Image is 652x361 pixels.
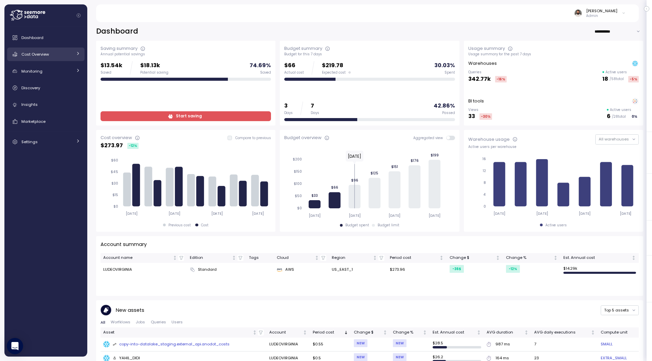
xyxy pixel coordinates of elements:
div: -16 % [495,76,507,82]
th: Change %Not sorted [503,253,561,263]
div: Period cost [313,329,343,336]
tspan: [DATE] [579,211,591,216]
div: Active users [545,223,567,228]
div: Previous cost [168,223,191,228]
p: 18 [602,75,608,84]
tspan: $151 [391,165,398,169]
div: Cloud [277,255,313,261]
tspan: 4 [483,192,486,197]
div: Compute unit [601,329,636,336]
div: Change % [393,329,421,336]
tspan: $0 [297,206,302,210]
div: Not sorted [303,330,307,335]
p: 33 [468,112,475,121]
tspan: [DATE] [536,211,548,216]
th: AVG durationNot sorted [484,327,531,337]
div: Potential saving [140,70,168,75]
p: Compare to previous [235,136,271,140]
div: Saved [260,70,271,75]
tspan: [DATE] [349,213,361,218]
p: $66 [284,61,304,70]
div: Edition [190,255,231,261]
tspan: $96 [351,178,358,182]
div: Account [269,329,302,336]
p: Active users [610,108,631,112]
tspan: [DATE] [126,211,138,216]
a: copy-into-datalake_staging.external_api.anodot_costs [103,341,264,348]
span: All warehouses [599,136,629,142]
th: Est. Annual costNot sorted [561,253,639,263]
tspan: [DATE] [389,213,401,218]
div: Passed [442,111,455,115]
th: Period costNot sorted [387,253,447,263]
div: Spent [445,70,455,75]
span: Worfklows [111,320,130,324]
tspan: $200 [293,157,302,161]
div: Not sorted [314,255,319,260]
a: Start saving [101,111,271,121]
tspan: $100 [294,182,302,186]
p: / 28 total [612,114,626,119]
div: -12 % [127,143,139,149]
div: Period cost [390,255,438,261]
p: Active users [605,70,627,75]
tspan: $0 [113,204,118,209]
img: ACg8ocLskjvUhBDgxtSFCRx4ztb74ewwa1VrVEuDBD_Ho1mrTsQB-QE=s96-c [575,9,582,17]
p: Admin [586,14,617,18]
div: Actual cost [284,70,304,75]
div: Change $ [450,255,495,261]
div: NEW [354,353,367,361]
div: NEW [393,339,406,347]
span: Monitoring [21,69,42,74]
div: -30 % [479,113,492,120]
p: 30.03 % [434,61,455,70]
a: SMALL [601,341,613,347]
p: 3 [284,101,293,111]
p: 6 [607,112,611,121]
a: Marketplace [7,115,85,128]
div: Not sorted [476,330,481,335]
th: Change $Not sorted [351,327,390,337]
div: Not sorted [383,330,387,335]
div: Change % [506,255,553,261]
span: Dashboard [21,35,43,40]
button: Collapse navigation [74,13,83,18]
tspan: [DATE] [211,211,223,216]
th: EditionNot sorted [187,253,246,263]
button: Top 5 assets [601,305,639,315]
tspan: $66 [331,185,338,190]
td: US_EAST_1 [329,263,387,277]
p: 342.77k [468,75,491,84]
div: Not sorted [252,330,257,335]
div: Region [332,255,372,261]
div: NEW [354,339,367,347]
div: Budget overview [284,134,322,141]
th: AccountNot sorted [267,327,310,337]
div: AVG daily executions [534,329,589,336]
div: Asset [103,329,251,336]
div: Usage summary [468,45,505,52]
div: Saving summary [101,45,138,52]
tspan: $45 [111,170,118,174]
th: AVG daily executionsNot sorted [531,327,598,337]
span: Expected cost [322,70,346,75]
td: $273.96 [387,263,447,277]
a: Dashboard [7,31,85,44]
a: Settings [7,135,85,149]
div: NEW [393,353,406,361]
tspan: 12 [483,169,486,173]
div: Change $ [354,329,382,336]
div: AVG duration [487,329,523,336]
tspan: $15 [112,193,118,197]
th: CloudNot sorted [274,253,329,263]
div: Open Intercom Messenger [7,338,23,354]
div: [PERSON_NAME] [586,8,617,14]
p: Warehouses [468,60,497,67]
p: / 58 total [610,77,624,81]
span: All [101,321,105,324]
text: [DATE] [348,153,361,159]
div: Sorted descending [344,330,348,335]
div: Not sorted [422,330,427,335]
div: Tags [249,255,271,261]
div: Not sorted [439,255,444,260]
